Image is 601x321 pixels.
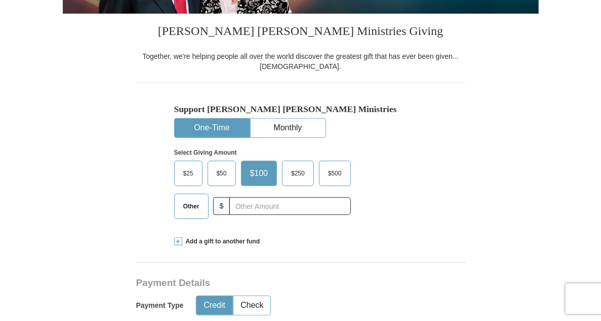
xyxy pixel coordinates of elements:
[233,296,270,315] button: Check
[136,14,465,51] h3: [PERSON_NAME] [PERSON_NAME] Ministries Giving
[174,149,237,156] strong: Select Giving Amount
[245,166,273,181] span: $100
[182,237,260,246] span: Add a gift to another fund
[196,296,232,315] button: Credit
[175,119,250,137] button: One-Time
[136,51,465,72] div: Together, we're helping people all over the world discover the greatest gift that has ever been g...
[174,104,427,115] h5: Support [PERSON_NAME] [PERSON_NAME] Ministries
[178,166,198,181] span: $25
[323,166,347,181] span: $500
[251,119,326,137] button: Monthly
[178,199,205,214] span: Other
[212,166,232,181] span: $50
[229,197,350,215] input: Other Amount
[136,277,394,289] h3: Payment Details
[286,166,310,181] span: $250
[136,301,184,310] h5: Payment Type
[213,197,230,215] span: $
